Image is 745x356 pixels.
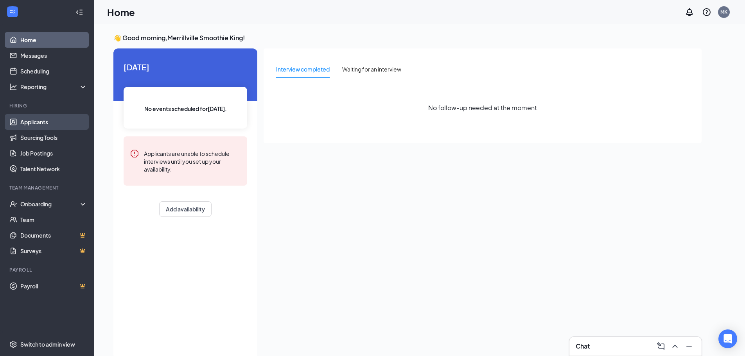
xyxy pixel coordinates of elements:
[20,130,87,145] a: Sourcing Tools
[124,61,247,73] span: [DATE]
[20,145,87,161] a: Job Postings
[576,342,590,351] h3: Chat
[276,65,330,73] div: Interview completed
[144,104,227,113] span: No events scheduled for [DATE] .
[9,102,86,109] div: Hiring
[20,340,75,348] div: Switch to admin view
[20,48,87,63] a: Messages
[20,227,87,243] a: DocumentsCrown
[656,342,666,351] svg: ComposeMessage
[20,32,87,48] a: Home
[702,7,711,17] svg: QuestionInfo
[20,243,87,259] a: SurveysCrown
[20,161,87,177] a: Talent Network
[75,8,83,16] svg: Collapse
[20,212,87,227] a: Team
[9,184,86,191] div: Team Management
[9,83,17,91] svg: Analysis
[670,342,680,351] svg: ChevronUp
[655,340,667,352] button: ComposeMessage
[9,200,17,208] svg: UserCheck
[428,103,537,113] span: No follow-up needed at the moment
[159,201,212,217] button: Add availability
[130,149,139,158] svg: Error
[20,63,87,79] a: Scheduling
[720,9,727,15] div: MK
[669,340,681,352] button: ChevronUp
[20,83,88,91] div: Reporting
[144,149,241,173] div: Applicants are unable to schedule interviews until you set up your availability.
[718,329,737,348] div: Open Intercom Messenger
[683,340,695,352] button: Minimize
[9,8,16,16] svg: WorkstreamLogo
[9,340,17,348] svg: Settings
[342,65,401,73] div: Waiting for an interview
[9,267,86,273] div: Payroll
[107,5,135,19] h1: Home
[684,342,694,351] svg: Minimize
[113,34,702,42] h3: 👋 Good morning, Merrillville Smoothie King !
[685,7,694,17] svg: Notifications
[20,278,87,294] a: PayrollCrown
[20,114,87,130] a: Applicants
[20,200,81,208] div: Onboarding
